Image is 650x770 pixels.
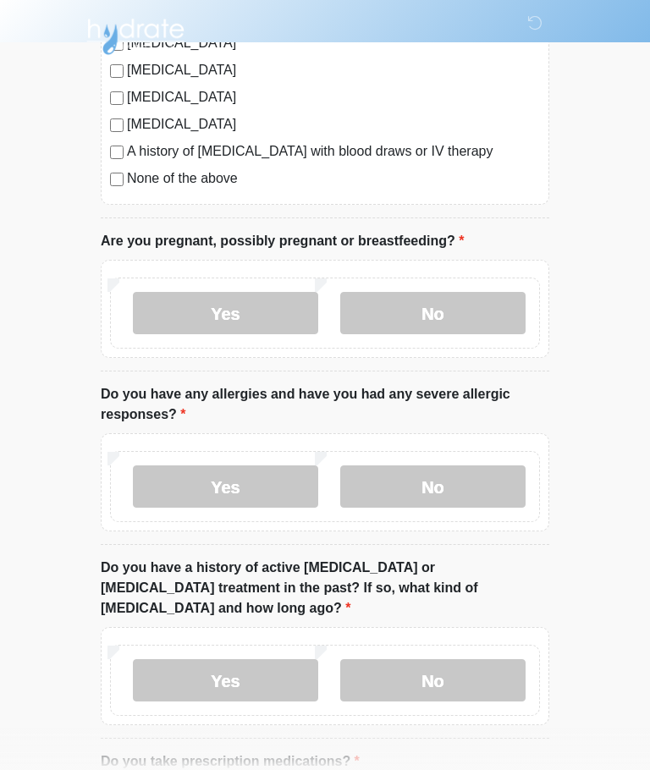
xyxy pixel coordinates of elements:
input: [MEDICAL_DATA] [110,118,124,132]
label: Yes [133,465,318,508]
label: Do you have a history of active [MEDICAL_DATA] or [MEDICAL_DATA] treatment in the past? If so, wh... [101,558,549,619]
label: [MEDICAL_DATA] [127,114,540,135]
input: [MEDICAL_DATA] [110,64,124,78]
label: [MEDICAL_DATA] [127,87,540,107]
label: None of the above [127,168,540,189]
label: Are you pregnant, possibly pregnant or breastfeeding? [101,231,464,251]
input: [MEDICAL_DATA] [110,91,124,105]
label: A history of [MEDICAL_DATA] with blood draws or IV therapy [127,141,540,162]
label: No [340,659,526,701]
input: None of the above [110,173,124,186]
label: Do you have any allergies and have you had any severe allergic responses? [101,384,549,425]
label: Yes [133,659,318,701]
label: No [340,465,526,508]
input: A history of [MEDICAL_DATA] with blood draws or IV therapy [110,146,124,159]
label: No [340,292,526,334]
label: [MEDICAL_DATA] [127,60,540,80]
img: Hydrate IV Bar - Arcadia Logo [84,13,187,56]
label: Yes [133,292,318,334]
